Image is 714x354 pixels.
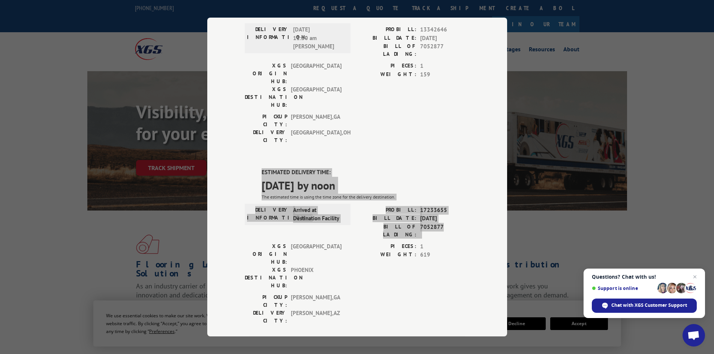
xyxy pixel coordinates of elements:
label: XGS DESTINATION HUB: [245,266,287,290]
span: 1 [420,242,470,251]
span: [PERSON_NAME] , GA [291,113,341,128]
label: WEIGHT: [357,251,416,259]
label: PIECES: [357,242,416,251]
span: 7052877 [420,42,470,58]
label: PICKUP CITY: [245,293,287,309]
label: XGS ORIGIN HUB: [245,62,287,85]
label: XGS DESTINATION HUB: [245,85,287,109]
span: [PERSON_NAME] , AZ [291,309,341,325]
span: [DATE] 11:30 am [PERSON_NAME] [293,25,344,51]
label: BILL DATE: [357,34,416,43]
label: DELIVERY CITY: [245,309,287,325]
span: [GEOGRAPHIC_DATA] [291,242,341,266]
label: BILL OF LADING: [357,223,416,239]
label: PICKUP CITY: [245,113,287,128]
span: [GEOGRAPHIC_DATA] [291,62,341,85]
span: Support is online [592,285,655,291]
span: 159 [420,70,470,79]
label: WEIGHT: [357,70,416,79]
label: PROBILL: [357,25,416,34]
span: [DATE] by noon [262,177,470,194]
span: Arrived at Destination Facility [293,206,344,223]
label: BILL DATE: [357,214,416,223]
div: Open chat [683,324,705,347]
div: The estimated time is using the time zone for the delivery destination. [262,194,470,200]
span: [GEOGRAPHIC_DATA] , OH [291,128,341,144]
span: 13342646 [420,25,470,34]
span: Chat with XGS Customer Support [611,302,687,309]
label: XGS ORIGIN HUB: [245,242,287,266]
label: PROBILL: [357,206,416,215]
label: DELIVERY INFORMATION: [247,25,289,51]
label: PIECES: [357,62,416,70]
span: [DATE] [420,214,470,223]
span: 17233655 [420,206,470,215]
span: PHOENIX [291,266,341,290]
label: BILL OF LADING: [357,42,416,58]
span: [PERSON_NAME] , GA [291,293,341,309]
span: [GEOGRAPHIC_DATA] [291,85,341,109]
label: DELIVERY INFORMATION: [247,206,289,223]
span: Close chat [690,272,699,281]
span: Questions? Chat with us! [592,274,697,280]
label: DELIVERY CITY: [245,128,287,144]
span: 1 [420,62,470,70]
span: 619 [420,251,470,259]
label: ESTIMATED DELIVERY TIME: [262,168,470,177]
span: [DATE] [420,34,470,43]
span: 7052877 [420,223,470,239]
div: Chat with XGS Customer Support [592,299,697,313]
